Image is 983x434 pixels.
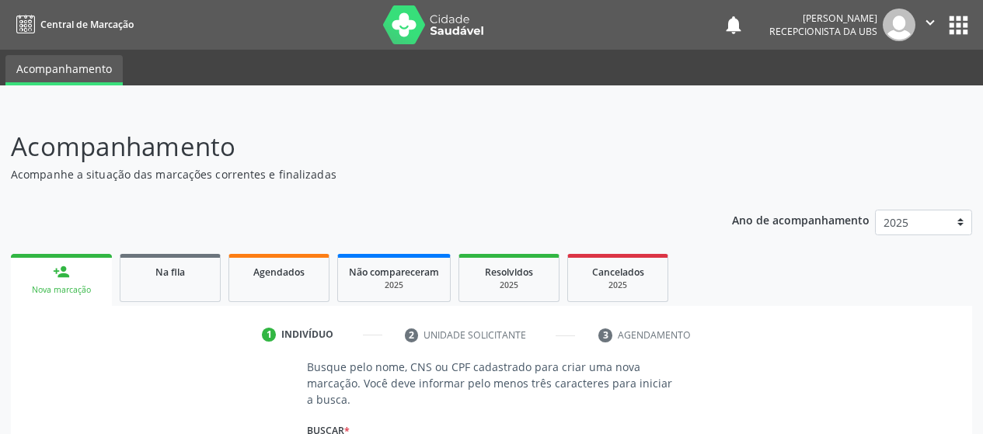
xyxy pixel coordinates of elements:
div: [PERSON_NAME] [769,12,877,25]
p: Acompanhe a situação das marcações correntes e finalizadas [11,166,684,182]
a: Central de Marcação [11,12,134,37]
span: Central de Marcação [40,18,134,31]
p: Ano de acompanhamento [732,210,870,229]
div: person_add [53,263,70,280]
button: notifications [723,14,744,36]
div: 2025 [579,279,657,291]
p: Busque pelo nome, CNS ou CPF cadastrado para criar uma nova marcação. Você deve informar pelo men... [307,359,677,408]
p: Acompanhamento [11,127,684,166]
i:  [922,14,939,31]
span: Na fila [155,266,185,279]
span: Resolvidos [485,266,533,279]
div: 2025 [349,279,439,291]
a: Acompanhamento [5,55,123,85]
span: Agendados [253,266,305,279]
div: Indivíduo [281,328,333,342]
span: Recepcionista da UBS [769,25,877,38]
button:  [915,9,945,41]
div: 2025 [470,279,548,291]
span: Cancelados [592,266,644,279]
span: Não compareceram [349,266,439,279]
button: apps [945,12,972,39]
img: img [883,9,915,41]
div: Nova marcação [22,284,101,296]
div: 1 [262,328,276,342]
